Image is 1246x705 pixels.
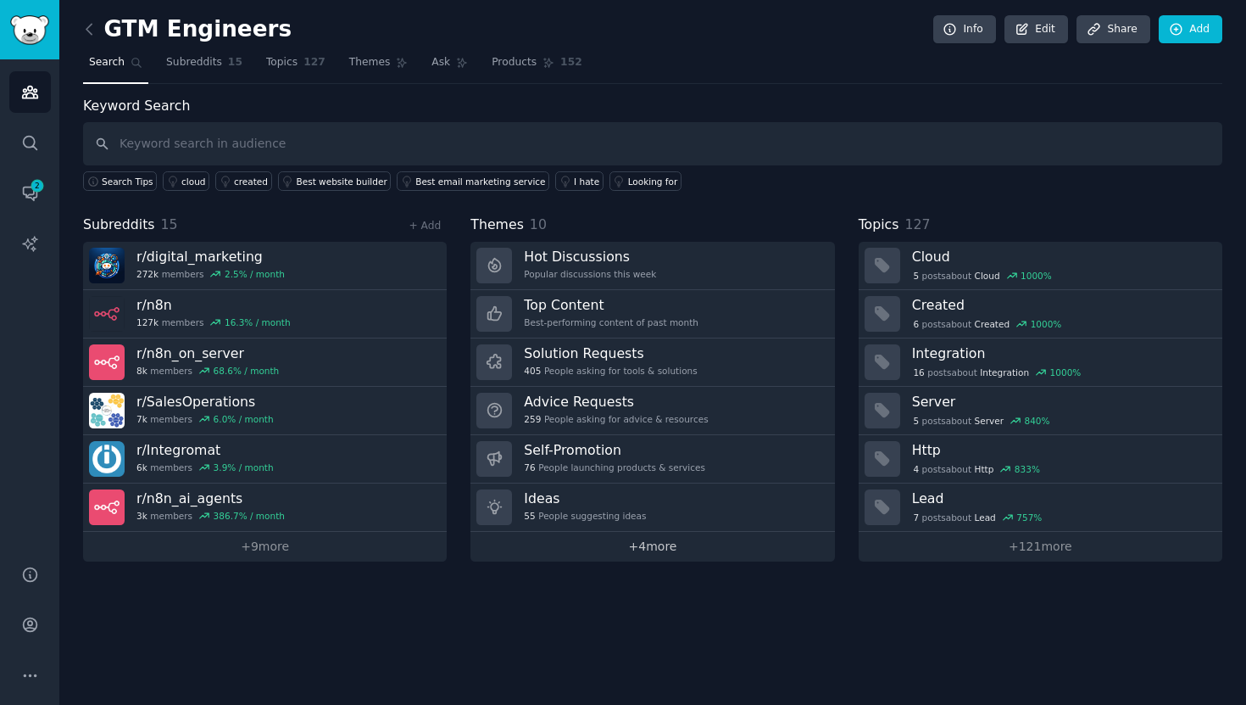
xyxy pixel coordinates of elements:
h3: Lead [912,490,1210,507]
a: +4more [470,532,834,562]
button: Search Tips [83,171,157,191]
div: 1000 % [1021,270,1052,282]
a: Edit [1004,15,1068,44]
div: Looking for [628,176,678,187]
a: Top ContentBest-performing content of past month [470,290,834,339]
a: Server5postsaboutServer840% [859,387,1222,435]
div: 757 % [1016,512,1042,523]
span: 127 [904,216,930,232]
a: Topics127 [260,49,331,84]
h2: GTM Engineers [83,16,292,43]
div: members [136,510,285,522]
h3: Created [912,296,1210,314]
input: Keyword search in audience [83,122,1222,165]
a: Looking for [609,171,681,191]
h3: r/ Integromat [136,441,274,459]
div: members [136,316,291,328]
a: Advice Requests259People asking for advice & resources [470,387,834,435]
a: Hot DiscussionsPopular discussions this week [470,242,834,290]
span: 3k [136,510,147,522]
div: 68.6 % / month [214,365,280,377]
span: 127 [303,55,325,70]
div: cloud [181,176,205,187]
a: r/Integromat6kmembers3.9% / month [83,435,447,484]
span: Search Tips [102,176,153,187]
a: cloud [163,171,209,191]
div: post s about [912,413,1052,428]
div: members [136,462,274,473]
div: I hate [574,176,599,187]
span: 8k [136,365,147,377]
h3: r/ n8n_on_server [136,344,279,362]
span: 15 [161,216,178,232]
div: post s about [912,510,1043,525]
div: Best website builder [297,176,387,187]
span: Server [975,415,1004,427]
a: + Add [409,220,441,232]
div: post s about [912,316,1063,332]
div: People launching products & services [524,462,705,473]
div: post s about [912,462,1042,477]
span: 15 [228,55,242,70]
a: Created6postsaboutCreated1000% [859,290,1222,339]
a: Search [83,49,148,84]
div: People asking for advice & resources [524,413,708,425]
div: members [136,268,285,280]
div: Best email marketing service [415,176,545,187]
h3: Cloud [912,248,1210,266]
a: Ask [426,49,474,84]
div: People suggesting ideas [524,510,646,522]
span: Search [89,55,125,70]
div: 1000 % [1050,366,1082,378]
a: Products152 [486,49,587,84]
div: members [136,413,274,425]
div: members [136,365,279,377]
span: Subreddits [83,215,155,236]
a: Info [933,15,996,44]
a: Add [1159,15,1222,44]
h3: Top Content [524,296,698,314]
h3: Self-Promotion [524,441,705,459]
span: 5 [913,415,919,427]
div: People asking for tools & solutions [524,365,697,377]
span: Lead [975,512,996,523]
h3: r/ digital_marketing [136,248,285,266]
img: Integromat [89,441,125,477]
a: Integration16postsaboutIntegration1000% [859,339,1222,387]
div: 386.7 % / month [214,510,285,522]
span: 6 [913,318,919,330]
div: 3.9 % / month [214,462,274,473]
label: Keyword Search [83,98,190,114]
a: Subreddits15 [160,49,248,84]
div: post s about [912,268,1054,283]
span: 5 [913,270,919,282]
span: Cloud [975,270,1000,282]
img: SalesOperations [89,393,125,428]
span: Themes [470,215,524,236]
a: Best email marketing service [397,171,549,191]
img: n8n_ai_agents [89,490,125,525]
a: Ideas55People suggesting ideas [470,484,834,532]
span: 76 [524,462,535,473]
span: Ask [431,55,450,70]
span: 2 [30,180,45,192]
div: 6.0 % / month [214,413,274,425]
h3: r/ SalesOperations [136,393,274,411]
a: Cloud5postsaboutCloud1000% [859,242,1222,290]
h3: Integration [912,344,1210,362]
span: 16 [913,366,924,378]
span: Http [975,463,994,475]
span: 7 [913,512,919,523]
div: 2.5 % / month [225,268,285,280]
a: +121more [859,532,1222,562]
a: Http4postsaboutHttp833% [859,435,1222,484]
div: 840 % [1025,415,1050,427]
img: GummySearch logo [10,15,49,45]
a: Themes [343,49,414,84]
h3: Hot Discussions [524,248,656,266]
h3: r/ n8n [136,296,291,314]
h3: Http [912,441,1210,459]
span: 272k [136,268,159,280]
div: Popular discussions this week [524,268,656,280]
div: created [234,176,268,187]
